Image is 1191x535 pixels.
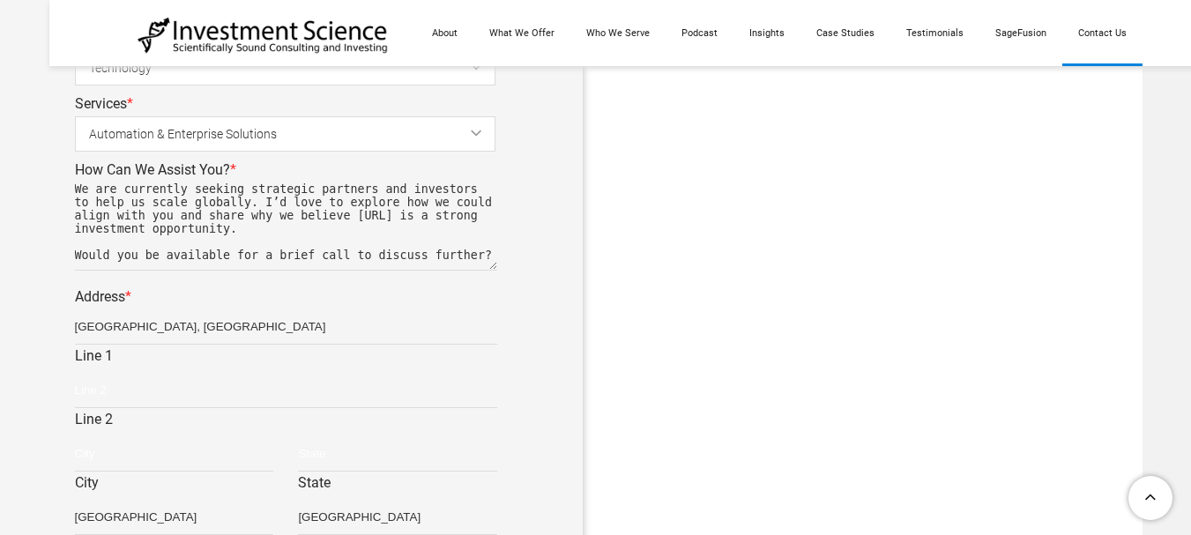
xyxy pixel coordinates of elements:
span: Automation & Enterprise Solutions [89,115,510,154]
input: Line 2 [75,373,497,408]
label: Services [75,95,133,112]
label: City [75,472,273,500]
input: Zip Code [75,500,273,535]
a: To Top [1121,469,1182,526]
label: Line 1 [75,345,497,373]
input: Country [298,500,496,535]
input: State [298,436,496,472]
input: City [75,436,273,472]
label: State [298,472,496,500]
label: Line 2 [75,408,497,436]
span: Technology [89,48,510,88]
label: Address [75,288,131,305]
label: How Can We Assist You? [75,161,236,178]
input: Line 1 [75,309,497,345]
img: Investment Science | NYC Consulting Services [138,16,389,55]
